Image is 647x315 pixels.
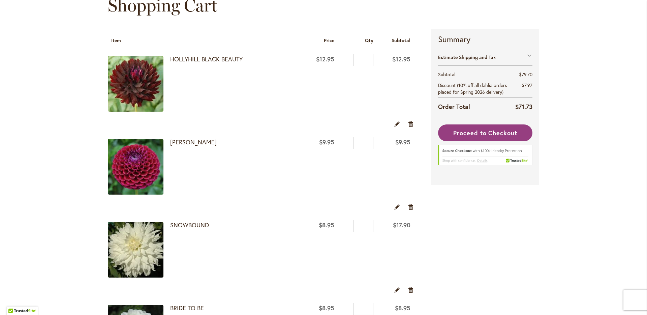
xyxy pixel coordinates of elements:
[108,222,163,278] img: SNOWBOUND
[453,129,517,137] span: Proceed to Checkout
[438,124,532,141] button: Proceed to Checkout
[170,221,209,229] a: SNOWBOUND
[108,222,170,279] a: SNOWBOUND
[108,139,163,195] img: IVANETTI
[319,304,334,312] span: $8.95
[393,221,410,229] span: $17.90
[438,102,470,111] strong: Order Total
[438,54,496,60] strong: Estimate Shipping and Tax
[395,138,410,146] span: $9.95
[316,55,334,63] span: $12.95
[519,71,532,78] span: $79.70
[438,33,532,45] strong: Summary
[438,82,507,95] span: Discount (10% off all dahlia orders placed for Spring 2026 delivery)
[170,304,204,312] a: BRIDE TO BE
[392,55,410,63] span: $12.95
[392,37,410,44] span: Subtotal
[108,56,163,112] img: HOLLYHILL BLACK BEAUTY
[108,139,170,196] a: IVANETTI
[111,37,121,44] span: Item
[324,37,334,44] span: Price
[319,221,334,229] span: $8.95
[515,103,532,111] span: $71.73
[438,145,532,168] div: TrustedSite Certified
[395,304,410,312] span: $8.95
[365,37,373,44] span: Qty
[108,56,170,113] a: HOLLYHILL BLACK BEAUTY
[5,291,24,310] iframe: Launch Accessibility Center
[438,69,514,80] th: Subtotal
[170,55,243,63] a: HOLLYHILL BLACK BEAUTY
[319,138,334,146] span: $9.95
[520,82,532,88] span: -$7.97
[170,138,217,146] a: [PERSON_NAME]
